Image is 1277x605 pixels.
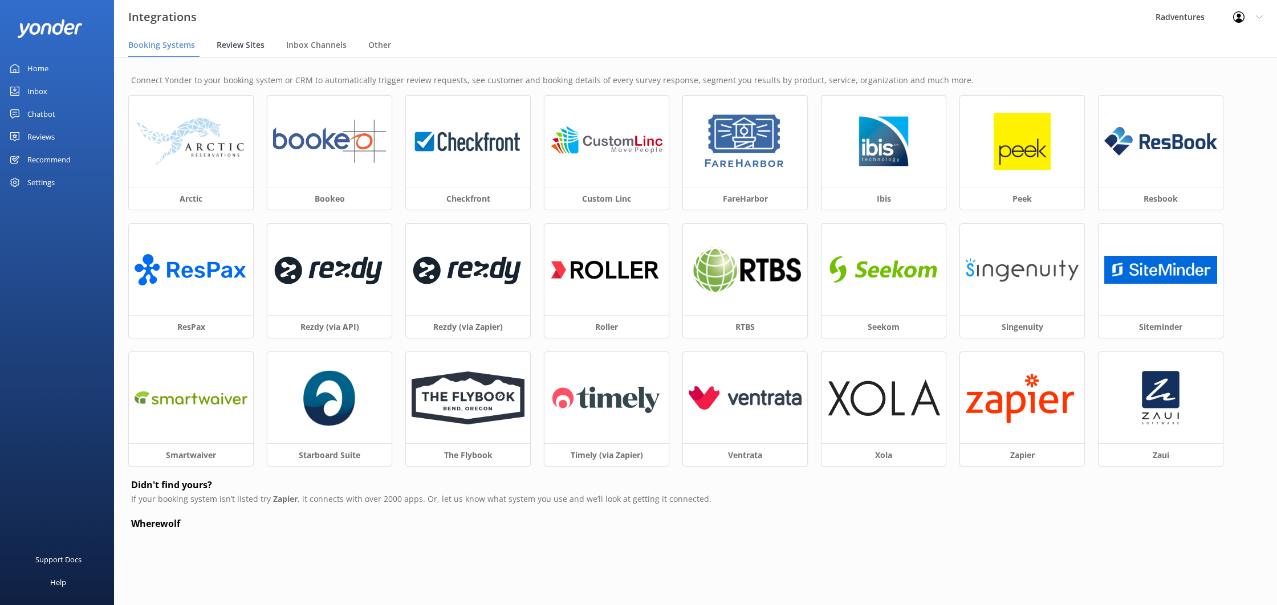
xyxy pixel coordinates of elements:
[368,39,391,51] span: Other
[412,246,524,294] img: 1619647509..png
[1104,127,1217,156] img: resbook_logo.png
[821,187,946,210] h3: Ibis
[821,443,946,466] h3: Xola
[1104,256,1217,284] img: 1710292409..png
[217,39,265,51] span: Review Sites
[966,257,1079,283] img: singenuity_logo.png
[131,74,1260,87] p: Connect Yonder to your booking system or CRM to automatically trigger review requests, see custom...
[994,113,1051,170] img: peek_logo.png
[129,443,253,466] h3: Smartwaiver
[544,443,669,466] h3: Timely (via Zapier)
[35,548,82,571] div: Support Docs
[683,315,807,338] h3: RTBS
[303,369,356,426] img: 1756262149..png
[827,379,940,416] img: xola_logo.png
[129,315,253,338] h3: ResPax
[273,493,298,504] b: Zapier
[412,371,524,424] img: flybook_logo.png
[267,187,392,210] h3: Bookeo
[131,517,1260,532] h4: Wherewolf
[683,443,807,466] h3: Ventrata
[1099,187,1223,210] h3: Resbook
[966,371,1079,425] img: 1619648013..png
[286,39,347,51] span: Inbox Channels
[273,120,386,163] img: 1624324865..png
[273,246,386,294] img: 1624324453..png
[131,493,1260,505] p: If your booking system isn’t listed try , it connects with over 2000 apps. Or, let us know what s...
[131,478,1260,493] h4: Didn't find yours?
[27,125,55,148] div: Reviews
[550,120,663,163] img: 1624324618..png
[135,385,247,411] img: 1650579744..png
[129,187,253,210] h3: Arctic
[855,113,912,170] img: 1629776749..png
[827,248,940,292] img: 1616638368..png
[1099,443,1223,466] h3: Zaui
[406,315,530,338] h3: Rezdy (via Zapier)
[128,39,195,51] span: Booking Systems
[27,103,55,125] div: Chatbot
[27,57,48,80] div: Home
[683,187,807,210] h3: FareHarbor
[135,248,247,292] img: ResPax
[550,246,663,294] img: 1616660206..png
[960,187,1084,210] h3: Peek
[17,19,83,38] img: yonder-white-logo.png
[135,117,247,166] img: arctic_logo.png
[1140,369,1181,426] img: 1633406817..png
[544,187,669,210] h3: Custom Linc
[27,80,47,103] div: Inbox
[702,113,788,170] img: 1629843345..png
[689,386,802,410] img: ventrata_logo.png
[27,171,55,194] div: Settings
[821,315,946,338] h3: Seekom
[406,187,530,210] h3: Checkfront
[412,120,524,163] img: 1624323426..png
[128,8,197,26] h3: Integrations
[1099,315,1223,338] h3: Siteminder
[50,571,66,594] div: Help
[689,246,802,293] img: 1624324537..png
[960,443,1084,466] h3: Zapier
[27,148,71,171] div: Recommend
[960,315,1084,338] h3: Singenuity
[406,443,530,466] h3: The Flybook
[267,315,392,338] h3: Rezdy (via API)
[550,376,663,420] img: 1619648023..png
[267,443,392,466] h3: Starboard Suite
[544,315,669,338] h3: Roller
